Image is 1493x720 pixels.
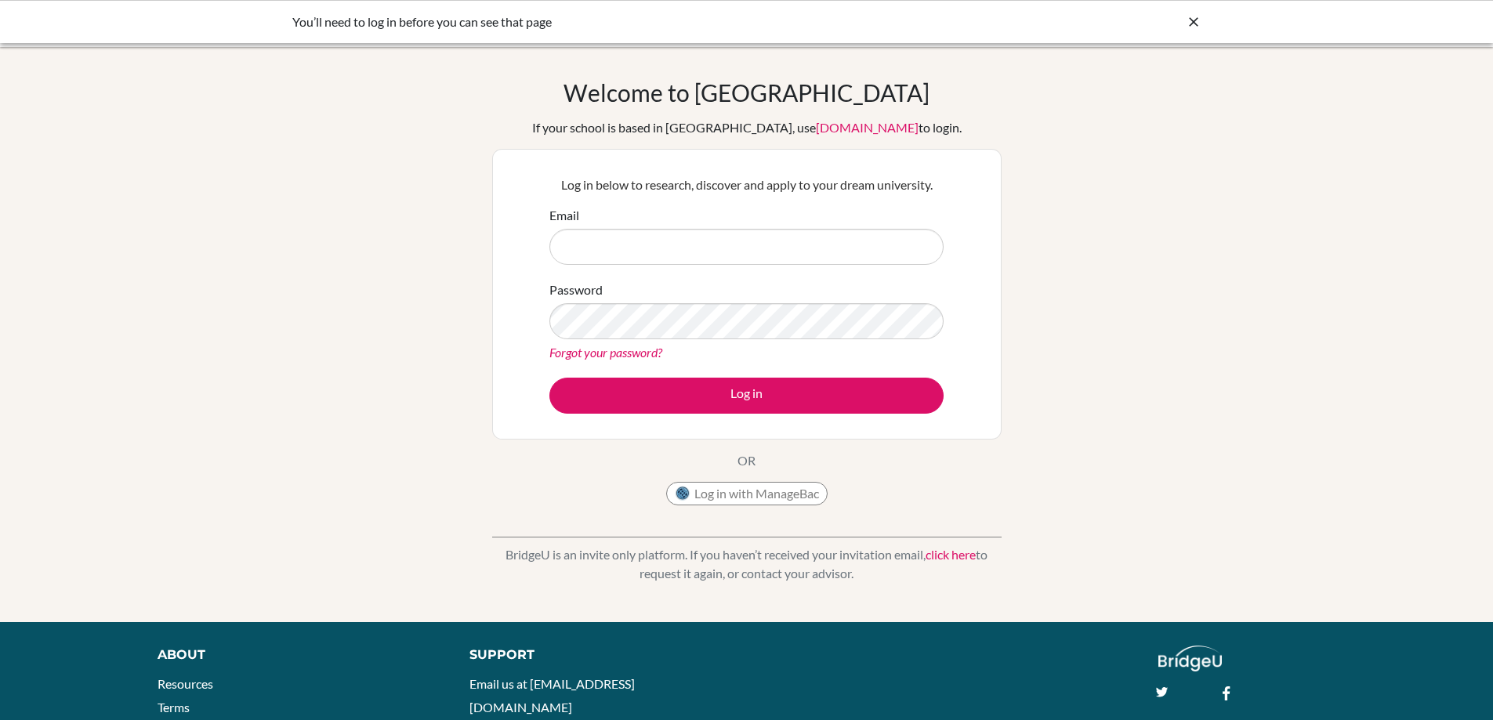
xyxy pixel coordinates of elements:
[532,118,962,137] div: If your school is based in [GEOGRAPHIC_DATA], use to login.
[292,13,966,31] div: You’ll need to log in before you can see that page
[492,545,1002,583] p: BridgeU is an invite only platform. If you haven’t received your invitation email, to request it ...
[549,280,603,299] label: Password
[158,676,213,691] a: Resources
[666,482,828,505] button: Log in with ManageBac
[158,700,190,715] a: Terms
[926,547,976,562] a: click here
[563,78,930,107] h1: Welcome to [GEOGRAPHIC_DATA]
[158,646,434,664] div: About
[469,646,728,664] div: Support
[737,451,756,470] p: OR
[549,378,944,414] button: Log in
[549,345,662,360] a: Forgot your password?
[816,120,919,135] a: [DOMAIN_NAME]
[1158,646,1222,671] img: logo_white@2x-f4f0deed5e89b7ecb1c2cc34c3e3d731f90f0f143d5ea2071677605dd97b5244.png
[549,206,579,225] label: Email
[549,175,944,194] p: Log in below to research, discover and apply to your dream university.
[469,676,635,715] a: Email us at [EMAIL_ADDRESS][DOMAIN_NAME]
